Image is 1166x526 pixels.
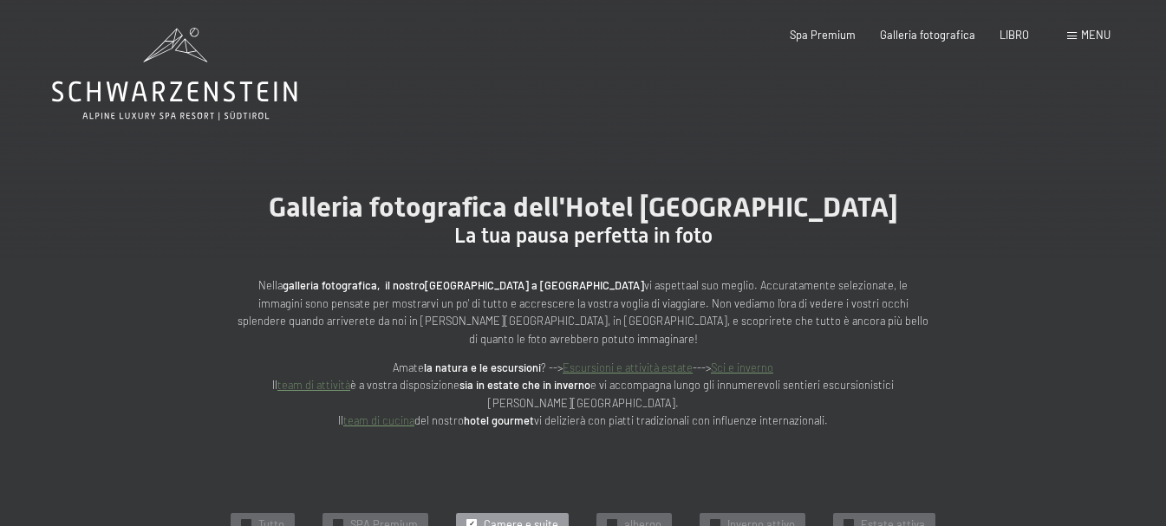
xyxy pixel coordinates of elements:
font: ? --> [541,360,563,374]
font: ---> [693,360,711,374]
font: Galleria fotografica dell'Hotel [GEOGRAPHIC_DATA] [269,191,898,224]
a: Sci e inverno [711,360,773,374]
a: team di attività [277,378,350,392]
font: la natura e le escursioni [424,360,541,374]
font: galleria fotografica, il nostro [283,278,425,292]
a: team di cucina [343,413,414,427]
font: menu [1081,28,1111,42]
font: Amate [393,360,424,374]
font: Il [272,378,277,392]
font: Il [338,413,343,427]
font: hotel gourmet [464,413,534,427]
font: vi delizierà con piatti tradizionali con influenze internazionali. [534,413,828,427]
font: al suo meglio. Accuratamente selezionate, le immagini sono pensate per mostrarvi un po' di tutto ... [238,278,928,345]
font: [GEOGRAPHIC_DATA] a [GEOGRAPHIC_DATA] [425,278,644,292]
font: è a vostra disposizione [350,378,459,392]
a: LIBRO [1000,28,1029,42]
font: La tua pausa perfetta in foto [454,224,713,248]
font: vi aspetta [644,278,691,292]
font: sia in estate che in inverno [459,378,590,392]
font: Nella [258,278,283,292]
a: Escursioni e attività estate [563,360,693,374]
a: Galleria fotografica [880,28,975,42]
font: e vi accompagna lungo gli innumerevoli sentieri escursionistici [PERSON_NAME][GEOGRAPHIC_DATA]. [488,378,895,409]
a: Spa Premium [790,28,856,42]
font: del nostro [414,413,464,427]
